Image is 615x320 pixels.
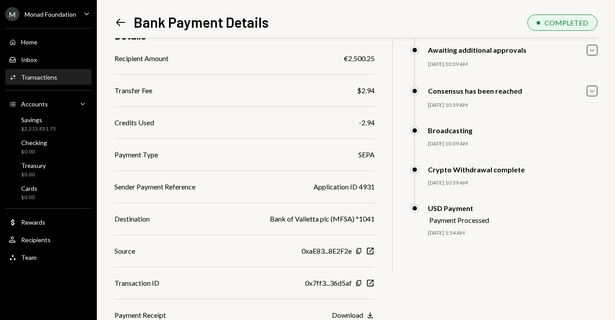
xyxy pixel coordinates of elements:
[5,214,92,230] a: Rewards
[428,46,527,54] div: Awaiting additional approvals
[21,38,37,46] div: Home
[5,96,92,112] a: Accounts
[21,125,56,133] div: $2,213,851.75
[21,139,47,146] div: Checking
[21,171,46,178] div: $0.00
[114,117,154,128] div: Credits Used
[21,218,45,226] div: Rewards
[21,194,37,201] div: $0.00
[5,182,92,203] a: Cards$0.00
[5,34,92,50] a: Home
[357,85,375,96] div: $2.94
[114,246,135,256] div: Source
[5,7,19,21] div: M
[21,73,57,81] div: Transactions
[134,13,269,31] h1: Bank Payment Details
[344,53,375,64] div: €2,500.25
[5,249,92,265] a: Team
[114,214,150,224] div: Destination
[429,216,489,224] div: Payment Processed
[5,136,92,157] a: Checking$0.00
[114,278,159,288] div: Transaction ID
[545,18,588,27] div: COMPLETED
[358,149,375,160] div: SEPA
[313,182,375,192] div: Application ID 4931
[21,254,37,261] div: Team
[428,204,489,212] div: USD Payment
[114,85,152,96] div: Transfer Fee
[428,61,597,68] div: [DATE] 10:39 AM
[21,162,46,169] div: Treasury
[5,232,92,247] a: Recipients
[359,117,375,128] div: -2.94
[21,236,51,244] div: Recipients
[302,246,352,256] div: 0xaE83...8E2F2e
[5,159,92,180] a: Treasury$0.00
[5,113,92,135] a: Savings$2,213,851.75
[21,148,47,156] div: $0.00
[428,179,597,187] div: [DATE] 10:39 AM
[114,149,158,160] div: Payment Type
[428,140,597,148] div: [DATE] 10:39 AM
[5,69,92,85] a: Transactions
[428,229,597,237] div: [DATE] 1:54 AM
[428,126,472,135] div: Broadcasting
[5,51,92,67] a: Inbox
[21,56,37,63] div: Inbox
[428,165,525,174] div: Crypto Withdrawal complete
[114,53,169,64] div: Recipient Amount
[21,185,37,192] div: Cards
[21,100,48,108] div: Accounts
[428,102,597,109] div: [DATE] 10:39 AM
[21,116,56,124] div: Savings
[428,87,522,95] div: Consensus has been reached
[114,182,195,192] div: Sender Payment Reference
[305,278,352,288] div: 0x7ff3...36d5af
[25,11,76,18] div: Monad Foundation
[332,311,363,319] div: Download
[270,214,375,224] div: Bank of Valletta plc (MFSA) *1041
